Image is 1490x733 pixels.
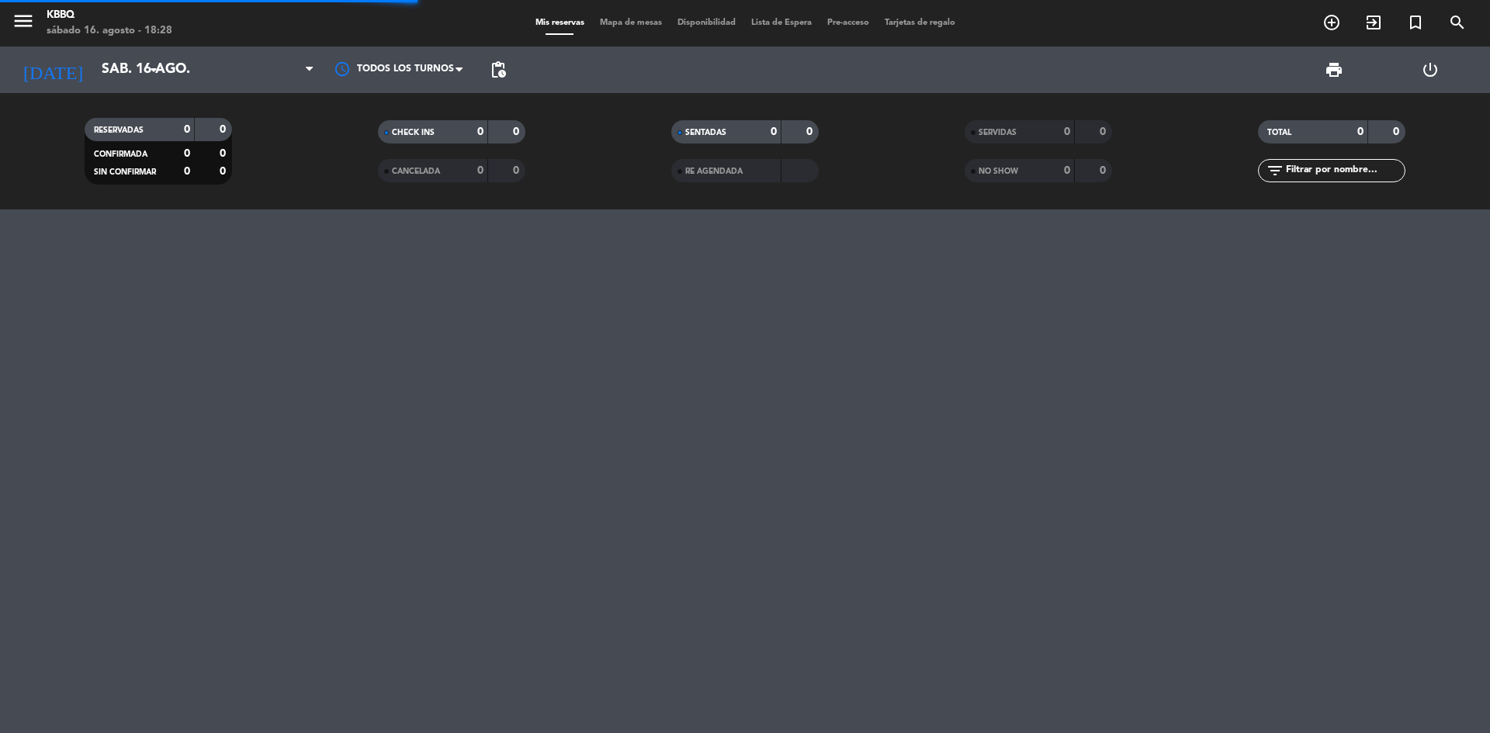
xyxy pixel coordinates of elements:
span: Mis reservas [528,19,592,27]
div: sábado 16. agosto - 18:28 [47,23,172,39]
i: turned_in_not [1406,13,1425,32]
span: CONFIRMADA [94,150,147,158]
span: SERVIDAS [979,129,1017,137]
span: Mapa de mesas [592,19,670,27]
strong: 0 [184,124,190,135]
i: search [1448,13,1467,32]
span: CANCELADA [392,168,440,175]
span: Tarjetas de regalo [877,19,963,27]
strong: 0 [1100,165,1109,176]
strong: 0 [513,126,522,137]
input: Filtrar por nombre... [1284,162,1405,179]
i: power_settings_new [1421,61,1440,79]
i: menu [12,9,35,33]
strong: 0 [513,165,522,176]
i: add_circle_outline [1322,13,1341,32]
span: Disponibilidad [670,19,743,27]
span: print [1325,61,1343,79]
span: RESERVADAS [94,126,144,134]
strong: 0 [477,126,483,137]
strong: 0 [771,126,777,137]
strong: 0 [220,148,229,159]
strong: 0 [477,165,483,176]
span: CHECK INS [392,129,435,137]
strong: 0 [220,166,229,177]
i: arrow_drop_down [144,61,163,79]
span: TOTAL [1267,129,1291,137]
strong: 0 [184,148,190,159]
i: [DATE] [12,53,94,87]
span: SENTADAS [685,129,726,137]
strong: 0 [1393,126,1402,137]
strong: 0 [184,166,190,177]
strong: 0 [1100,126,1109,137]
i: filter_list [1266,161,1284,180]
span: Lista de Espera [743,19,819,27]
strong: 0 [1064,165,1070,176]
strong: 0 [1064,126,1070,137]
span: Pre-acceso [819,19,877,27]
strong: 0 [1357,126,1364,137]
span: SIN CONFIRMAR [94,168,156,176]
span: NO SHOW [979,168,1018,175]
button: menu [12,9,35,38]
span: RE AGENDADA [685,168,743,175]
strong: 0 [806,126,816,137]
i: exit_to_app [1364,13,1383,32]
div: KBBQ [47,8,172,23]
div: LOG OUT [1382,47,1478,93]
strong: 0 [220,124,229,135]
span: pending_actions [489,61,508,79]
